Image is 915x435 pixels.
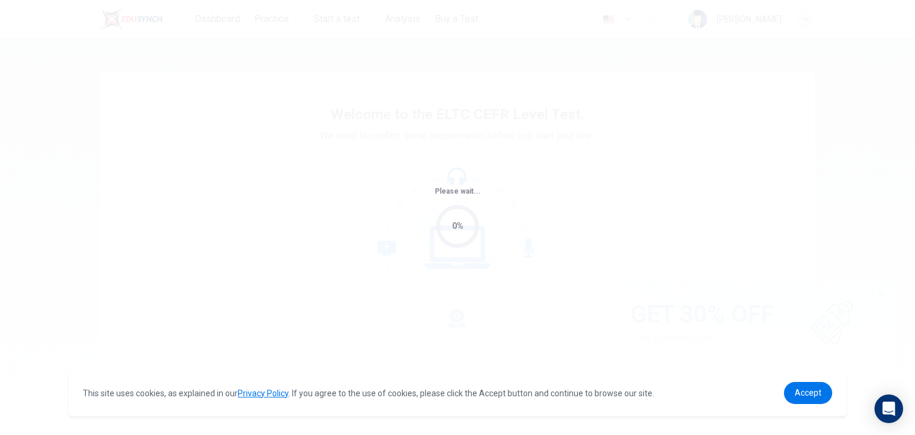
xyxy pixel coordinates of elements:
span: Please wait... [435,187,481,195]
span: Accept [795,388,821,397]
a: Privacy Policy [238,389,288,398]
div: 0% [452,219,463,233]
span: This site uses cookies, as explained in our . If you agree to the use of cookies, please click th... [83,389,654,398]
div: cookieconsent [69,370,846,416]
a: dismiss cookie message [784,382,832,404]
div: Open Intercom Messenger [874,394,903,423]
